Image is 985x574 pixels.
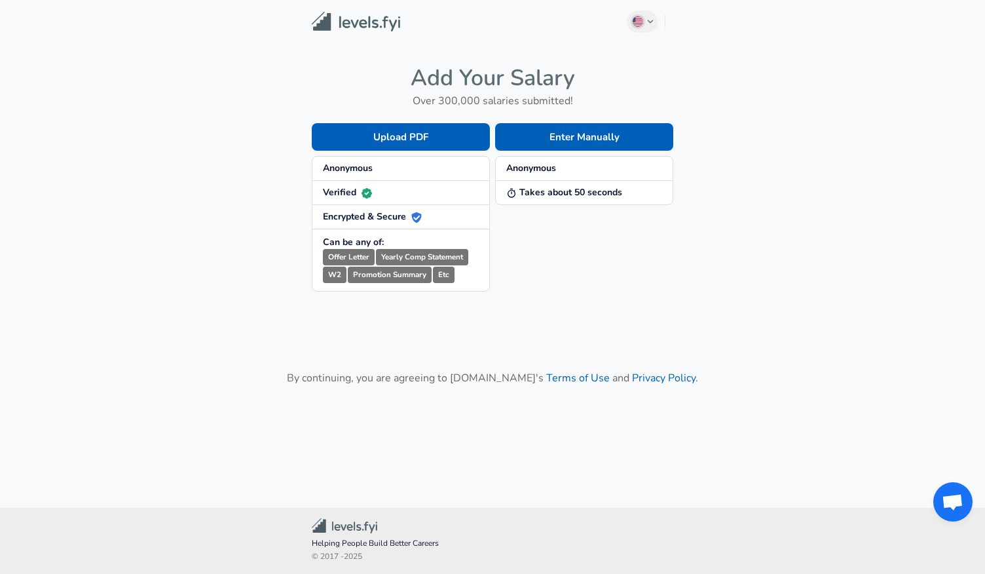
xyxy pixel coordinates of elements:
a: Terms of Use [546,371,610,385]
small: W2 [323,267,346,283]
div: 开放式聊天 [933,482,973,522]
strong: Anonymous [506,162,556,174]
small: Promotion Summary [348,267,432,283]
button: Enter Manually [495,123,673,151]
small: Etc [433,267,455,283]
button: English (US) [627,10,658,33]
button: Upload PDF [312,123,490,151]
strong: Can be any of: [323,236,384,248]
strong: Verified [323,186,372,199]
img: Levels.fyi Community [312,518,377,533]
a: Privacy Policy [632,371,696,385]
h4: Add Your Salary [312,64,673,92]
strong: Encrypted & Secure [323,210,422,223]
strong: Takes about 50 seconds [506,186,622,199]
strong: Anonymous [323,162,373,174]
img: Levels.fyi [312,12,400,32]
span: © 2017 - 2025 [312,550,673,564]
small: Offer Letter [323,249,375,265]
img: English (US) [633,16,643,27]
h6: Over 300,000 salaries submitted! [312,92,673,110]
span: Helping People Build Better Careers [312,537,673,550]
small: Yearly Comp Statement [376,249,468,265]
